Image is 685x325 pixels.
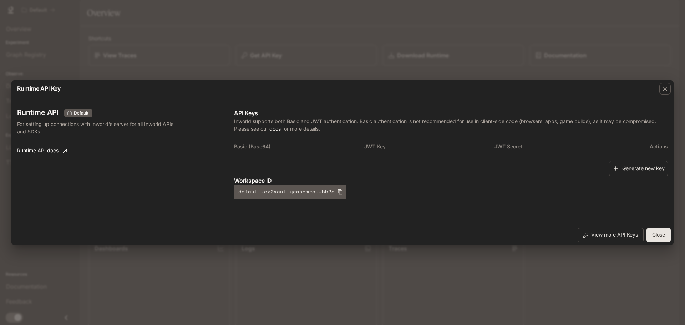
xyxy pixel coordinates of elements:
a: Runtime API docs [14,144,70,158]
th: Actions [624,138,668,155]
p: API Keys [234,109,668,117]
p: Workspace ID [234,176,668,185]
th: Basic (Base64) [234,138,364,155]
th: JWT Key [364,138,494,155]
button: default-ex2xcultyeasamroy-bb2q [234,185,346,199]
span: Default [71,110,91,116]
div: These keys will apply to your current workspace only [64,109,92,117]
p: For setting up connections with Inworld's server for all Inworld APIs and SDKs. [17,120,176,135]
p: Inworld supports both Basic and JWT authentication. Basic authentication is not recommended for u... [234,117,668,132]
button: View more API Keys [578,228,644,242]
button: Generate new key [609,161,668,176]
button: Close [646,228,671,242]
h3: Runtime API [17,109,59,116]
th: JWT Secret [494,138,625,155]
p: Runtime API Key [17,84,61,93]
a: docs [269,126,281,132]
